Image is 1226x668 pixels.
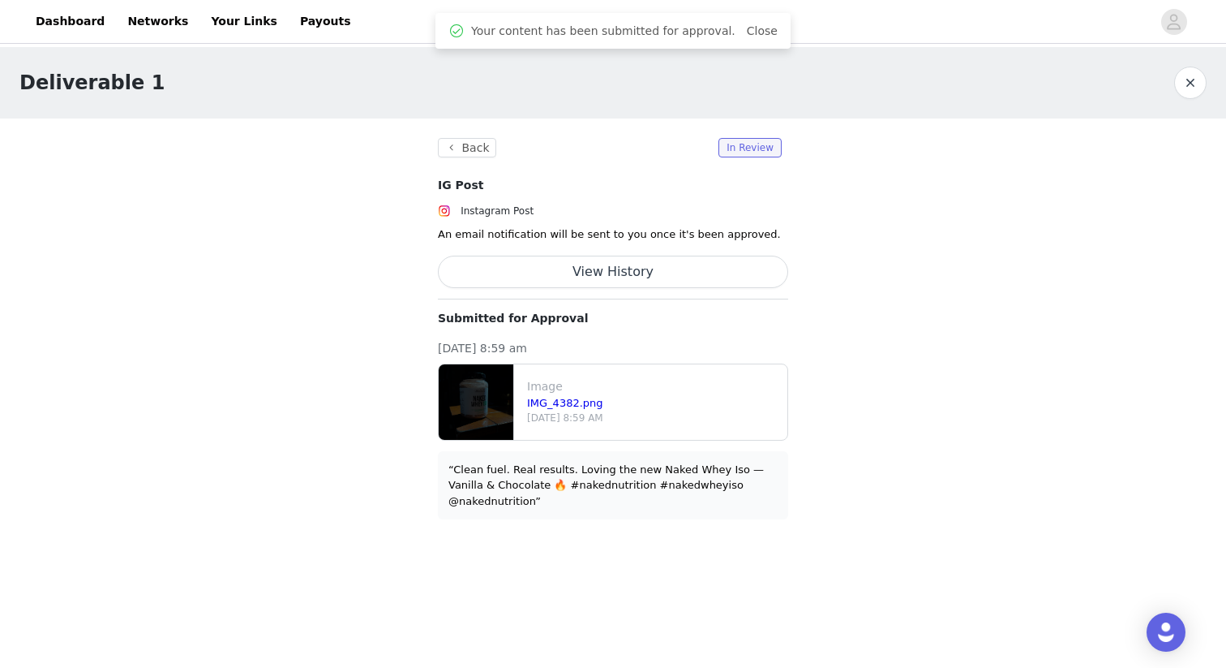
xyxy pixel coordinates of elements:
button: Back [438,138,496,157]
a: Dashboard [26,3,114,40]
p: [DATE] 8:59 am [438,340,788,357]
button: View History [438,256,788,288]
h4: IG Post [438,177,788,194]
a: Your Links [201,3,287,40]
span: In Review [718,138,782,157]
p: Submitted for Approval [438,310,788,327]
p: [DATE] 8:59 AM [527,411,781,425]
a: Close [747,24,778,37]
span: Instagram Post [461,205,534,217]
a: IMG_4382.png [527,397,603,409]
div: “Clean fuel. Real results. Loving the new Naked Whey Iso — Vanilla & Chocolate 🔥 #nakednutrition ... [448,462,778,510]
a: Payouts [290,3,361,40]
span: Your content has been submitted for approval. [471,23,735,40]
div: avatar [1166,9,1181,35]
img: Instagram Icon [438,205,451,218]
a: Networks [118,3,198,40]
p: Image [527,378,781,395]
h1: Deliverable 1 [19,68,165,97]
img: file [439,364,513,440]
section: An email notification will be sent to you once it's been approved. [418,119,808,539]
div: Open Intercom Messenger [1147,613,1185,652]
